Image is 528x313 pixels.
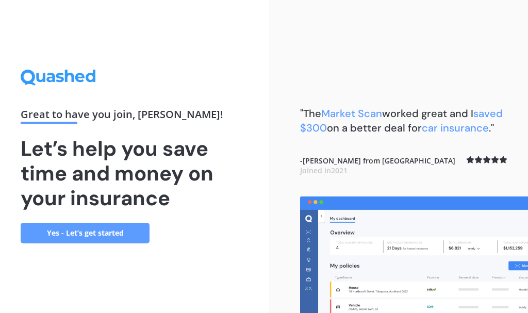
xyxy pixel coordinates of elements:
span: Joined in 2021 [300,166,348,175]
span: Market Scan [321,107,382,120]
h1: Let’s help you save time and money on your insurance [21,136,249,210]
b: "The worked great and I on a better deal for ." [300,107,503,135]
span: car insurance [422,121,489,135]
b: - [PERSON_NAME] from [GEOGRAPHIC_DATA] [300,156,455,176]
div: Great to have you join , [PERSON_NAME] ! [21,109,249,124]
span: saved $300 [300,107,503,135]
a: Yes - Let’s get started [21,223,150,243]
img: dashboard.webp [300,196,528,313]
